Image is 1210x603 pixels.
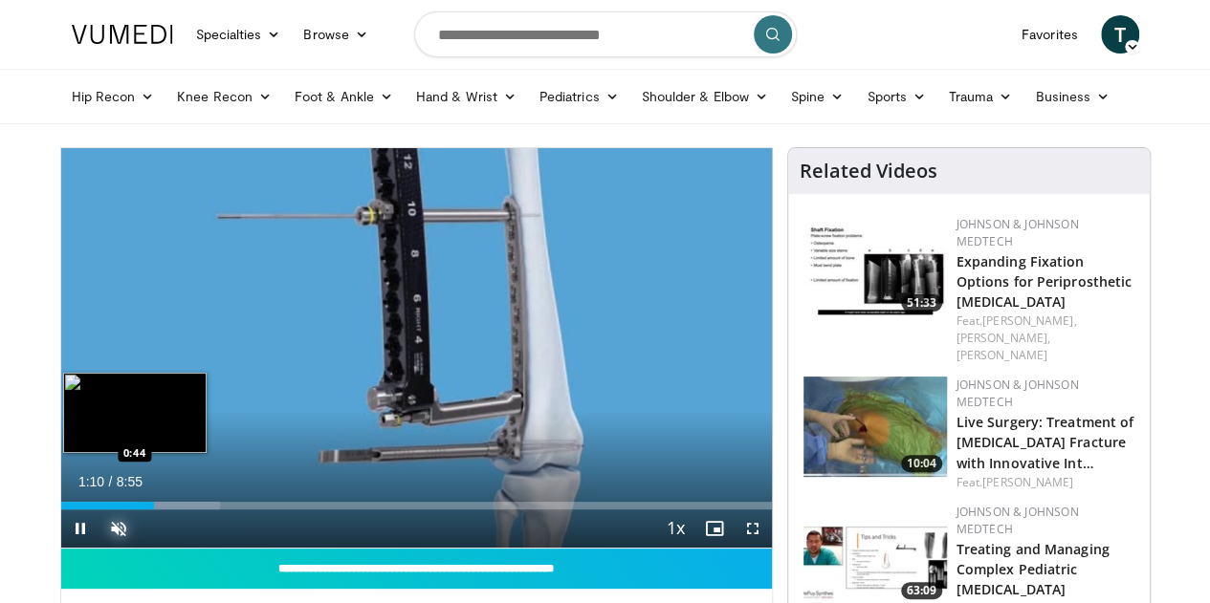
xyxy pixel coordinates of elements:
a: Shoulder & Elbow [630,77,780,116]
h4: Related Videos [800,160,937,183]
a: Business [1023,77,1121,116]
a: 51:33 [803,216,947,316]
a: [PERSON_NAME], [957,330,1050,346]
a: Sports [855,77,937,116]
img: 14766df3-efa5-4166-8dc0-95244dab913c.150x105_q85_crop-smart_upscale.jpg [803,377,947,477]
a: Knee Recon [165,77,283,116]
a: [PERSON_NAME] [957,347,1047,363]
span: / [109,474,113,489]
a: T [1101,15,1139,54]
a: Favorites [1010,15,1089,54]
a: Expanding Fixation Options for Periprosthetic [MEDICAL_DATA] [957,252,1133,311]
input: Search topics, interventions [414,11,797,57]
a: Hip Recon [60,77,166,116]
a: Johnson & Johnson MedTech [957,216,1079,249]
a: 10:04 [803,377,947,477]
span: 51:33 [901,294,942,312]
div: Progress Bar [61,502,772,509]
img: VuMedi Logo [72,25,173,44]
a: Foot & Ankle [283,77,405,116]
span: 1:10 [78,474,104,489]
span: 10:04 [901,455,942,472]
a: Spine [780,77,855,116]
img: image.jpeg [63,373,207,453]
img: 7ec2d18e-f0b9-4258-820e-7cca934779dc.150x105_q85_crop-smart_upscale.jpg [803,216,947,316]
a: Johnson & Johnson MedTech [957,504,1079,537]
span: 8:55 [117,474,143,489]
div: Feat. [957,474,1134,491]
a: Johnson & Johnson MedTech [957,377,1079,410]
a: [PERSON_NAME] [982,474,1073,490]
button: Pause [61,509,99,548]
a: Trauma [937,77,1024,116]
a: Pediatrics [528,77,630,116]
a: Specialties [185,15,293,54]
button: Unmute [99,509,138,548]
span: 63:09 [901,582,942,599]
button: Enable picture-in-picture mode [695,509,734,548]
button: Playback Rate [657,509,695,548]
a: Hand & Wrist [405,77,528,116]
button: Fullscreen [734,509,772,548]
a: Browse [292,15,380,54]
a: [PERSON_NAME], [982,312,1076,329]
a: Live Surgery: Treatment of [MEDICAL_DATA] Fracture with Innovative Int… [957,413,1134,471]
div: Feat. [957,312,1134,364]
video-js: Video Player [61,148,772,549]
